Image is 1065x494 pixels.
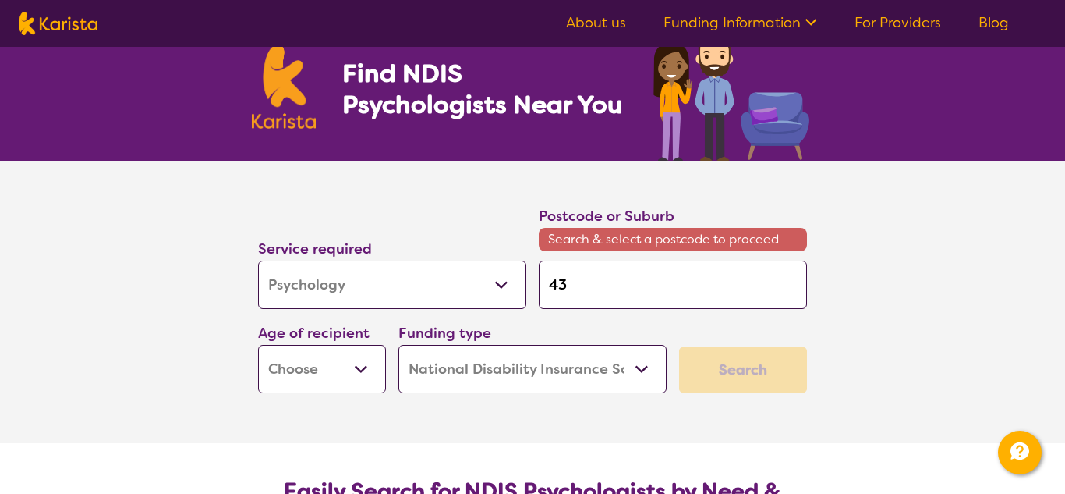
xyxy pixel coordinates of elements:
[19,12,97,35] img: Karista logo
[566,13,626,32] a: About us
[539,207,674,226] label: Postcode or Suburb
[539,228,807,251] span: Search & select a postcode to proceed
[648,24,813,161] img: psychology
[252,44,316,129] img: Karista logo
[539,261,807,309] input: Type
[342,58,631,120] h1: Find NDIS Psychologists Near You
[854,13,941,32] a: For Providers
[398,324,491,343] label: Funding type
[258,324,370,343] label: Age of recipient
[258,240,372,258] label: Service required
[663,13,817,32] a: Funding Information
[978,13,1009,32] a: Blog
[998,431,1042,474] button: Channel Menu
